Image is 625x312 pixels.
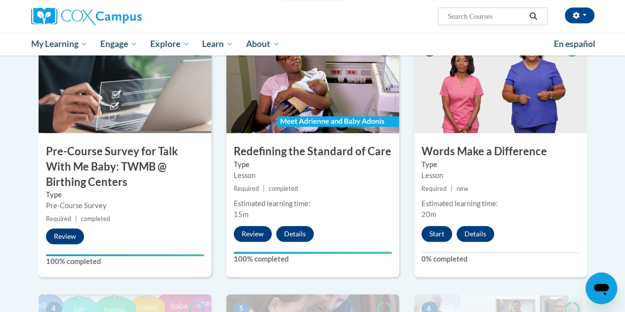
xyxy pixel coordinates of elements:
a: About [240,33,286,55]
button: Review [46,228,84,244]
button: Details [457,226,494,242]
a: Cox Campus [31,7,209,25]
input: Search Courses [447,10,526,22]
a: Explore [144,33,196,55]
span: En español [554,39,595,49]
div: Estimated learning time: [421,198,580,209]
div: Your progress [46,254,204,256]
label: 100% completed [234,254,392,265]
div: Lesson [421,170,580,181]
h3: Redefining the Standard of Care [226,144,399,159]
span: 15m [234,210,249,219]
img: Course Image [39,34,211,133]
span: new [457,185,468,192]
div: Lesson [234,170,392,181]
button: Review [234,226,272,242]
span: | [263,185,265,192]
div: Your progress [234,252,392,254]
a: Learn [196,33,240,55]
a: En español [547,34,602,54]
button: Start [421,226,452,242]
label: Type [46,189,204,200]
button: Details [276,226,314,242]
label: 100% completed [46,256,204,267]
h3: Pre-Course Survey for Talk With Me Baby: TWMB @ Birthing Centers [39,144,211,189]
span: Engage [100,38,137,50]
button: Search [526,10,541,22]
span: completed [269,185,298,192]
a: Engage [94,33,144,55]
span: completed [81,215,110,223]
button: Account Settings [565,7,594,23]
span: 20m [421,210,436,219]
a: My Learning [25,33,94,55]
label: Type [234,159,392,170]
img: Course Image [414,34,587,133]
span: | [451,185,453,192]
label: 0% completed [421,254,580,265]
iframe: Button to launch messaging window [585,272,617,304]
span: Learn [202,38,233,50]
div: Pre-Course Survey [46,200,204,211]
div: Main menu [24,33,602,55]
h3: Words Make a Difference [414,144,587,159]
div: Estimated learning time: [234,198,392,209]
span: Required [421,185,447,192]
img: Cox Campus [31,7,142,25]
img: Course Image [226,34,399,133]
span: | [75,215,77,223]
span: My Learning [31,38,87,50]
span: Required [234,185,259,192]
span: Explore [150,38,190,50]
span: Required [46,215,71,223]
span: About [246,38,280,50]
label: Type [421,159,580,170]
